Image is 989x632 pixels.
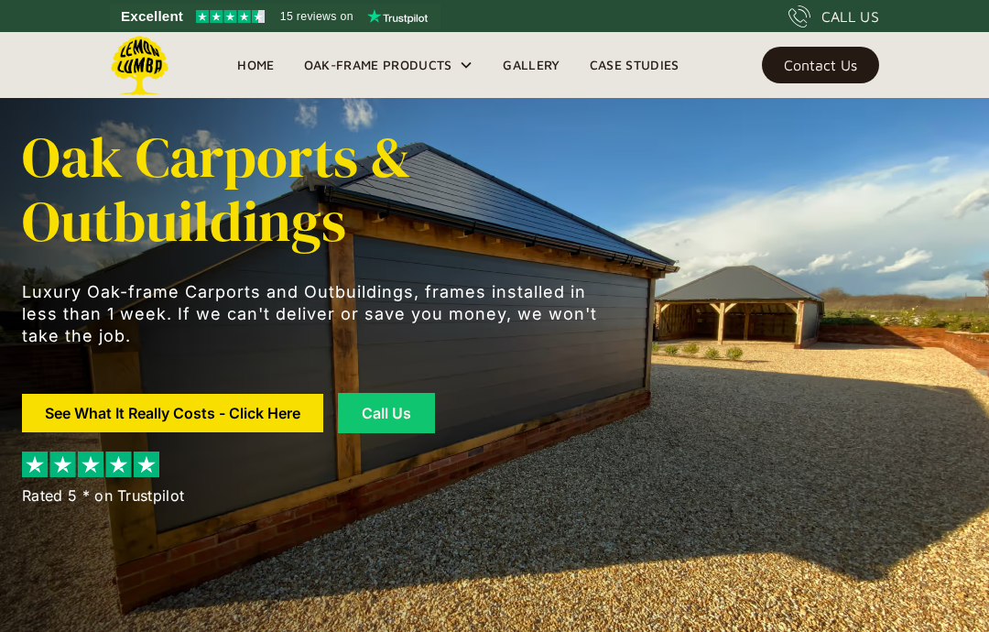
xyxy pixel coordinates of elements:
[784,59,857,71] div: Contact Us
[488,51,574,79] a: Gallery
[338,393,435,433] a: Call Us
[22,281,608,347] p: Luxury Oak-frame Carports and Outbuildings, frames installed in less than 1 week. If we can't del...
[821,5,879,27] div: CALL US
[762,47,879,83] a: Contact Us
[22,485,184,507] div: Rated 5 * on Trustpilot
[121,5,183,27] span: Excellent
[304,54,452,76] div: Oak-Frame Products
[22,394,323,432] a: See What It Really Costs - Click Here
[223,51,288,79] a: Home
[367,9,428,24] img: Trustpilot logo
[361,406,412,420] div: Call Us
[22,125,608,254] h1: Oak Carports & Outbuildings
[280,5,353,27] span: 15 reviews on
[196,10,265,23] img: Trustpilot 4.5 stars
[289,32,489,98] div: Oak-Frame Products
[110,4,440,29] a: See Lemon Lumba reviews on Trustpilot
[575,51,694,79] a: Case Studies
[788,5,879,27] a: CALL US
